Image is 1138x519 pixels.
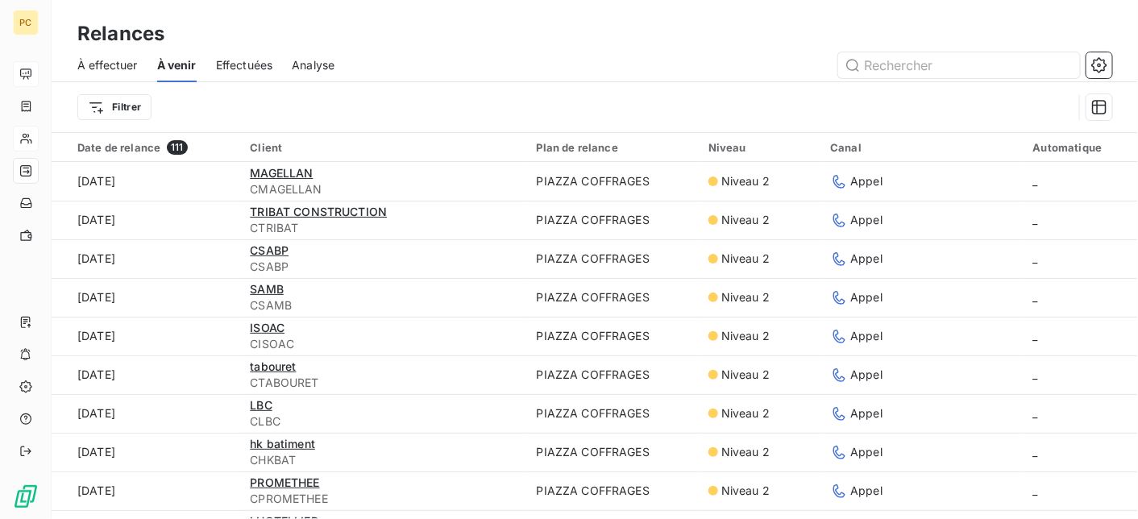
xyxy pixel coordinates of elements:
[721,173,770,189] span: Niveau 2
[1033,213,1038,226] span: _
[77,57,138,73] span: À effectuer
[527,317,699,355] td: PIAZZA COFFRAGES
[1083,464,1122,503] iframe: Intercom live chat
[721,212,770,228] span: Niveau 2
[250,321,284,334] span: ISOAC
[250,166,313,180] span: MAGELLAN
[838,52,1080,78] input: Rechercher
[1033,445,1038,459] span: _
[850,405,883,421] span: Appel
[77,19,164,48] h3: Relances
[52,433,240,471] td: [DATE]
[721,251,770,267] span: Niveau 2
[527,162,699,201] td: PIAZZA COFFRAGES
[527,278,699,317] td: PIAZZA COFFRAGES
[1033,484,1038,497] span: _
[52,239,240,278] td: [DATE]
[537,141,689,154] div: Plan de relance
[292,57,334,73] span: Analyse
[527,201,699,239] td: PIAZZA COFFRAGES
[250,359,296,373] span: tabouret
[250,282,284,296] span: SAMB
[250,437,315,450] span: hk batiment
[527,471,699,510] td: PIAZZA COFFRAGES
[250,220,517,236] span: CTRIBAT
[721,367,770,383] span: Niveau 2
[1033,141,1128,154] div: Automatique
[1033,406,1038,420] span: _
[721,405,770,421] span: Niveau 2
[13,484,39,509] img: Logo LeanPay
[52,471,240,510] td: [DATE]
[77,94,152,120] button: Filtrer
[708,141,811,154] div: Niveau
[157,57,197,73] span: À venir
[250,141,282,154] span: Client
[13,10,39,35] div: PC
[77,140,231,155] div: Date de relance
[830,141,1013,154] div: Canal
[250,205,387,218] span: TRIBAT CONSTRUCTION
[250,452,517,468] span: CHKBAT
[250,413,517,430] span: CLBC
[850,289,883,305] span: Appel
[1033,174,1038,188] span: _
[250,475,319,489] span: PROMETHEE
[1033,290,1038,304] span: _
[250,491,517,507] span: CPROMETHEE
[250,243,289,257] span: CSABP
[52,201,240,239] td: [DATE]
[250,297,517,313] span: CSAMB
[52,394,240,433] td: [DATE]
[850,444,883,460] span: Appel
[850,212,883,228] span: Appel
[850,251,883,267] span: Appel
[1033,367,1038,381] span: _
[850,367,883,383] span: Appel
[52,278,240,317] td: [DATE]
[527,355,699,394] td: PIAZZA COFFRAGES
[250,259,517,275] span: CSABP
[1033,329,1038,343] span: _
[850,328,883,344] span: Appel
[527,394,699,433] td: PIAZZA COFFRAGES
[250,336,517,352] span: CISOAC
[721,483,770,499] span: Niveau 2
[167,140,187,155] span: 111
[52,355,240,394] td: [DATE]
[1033,251,1038,265] span: _
[850,483,883,499] span: Appel
[850,173,883,189] span: Appel
[250,375,517,391] span: CTABOURET
[527,239,699,278] td: PIAZZA COFFRAGES
[721,328,770,344] span: Niveau 2
[721,289,770,305] span: Niveau 2
[250,398,272,412] span: LBC
[216,57,273,73] span: Effectuées
[527,433,699,471] td: PIAZZA COFFRAGES
[721,444,770,460] span: Niveau 2
[250,181,517,197] span: CMAGELLAN
[52,162,240,201] td: [DATE]
[52,317,240,355] td: [DATE]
